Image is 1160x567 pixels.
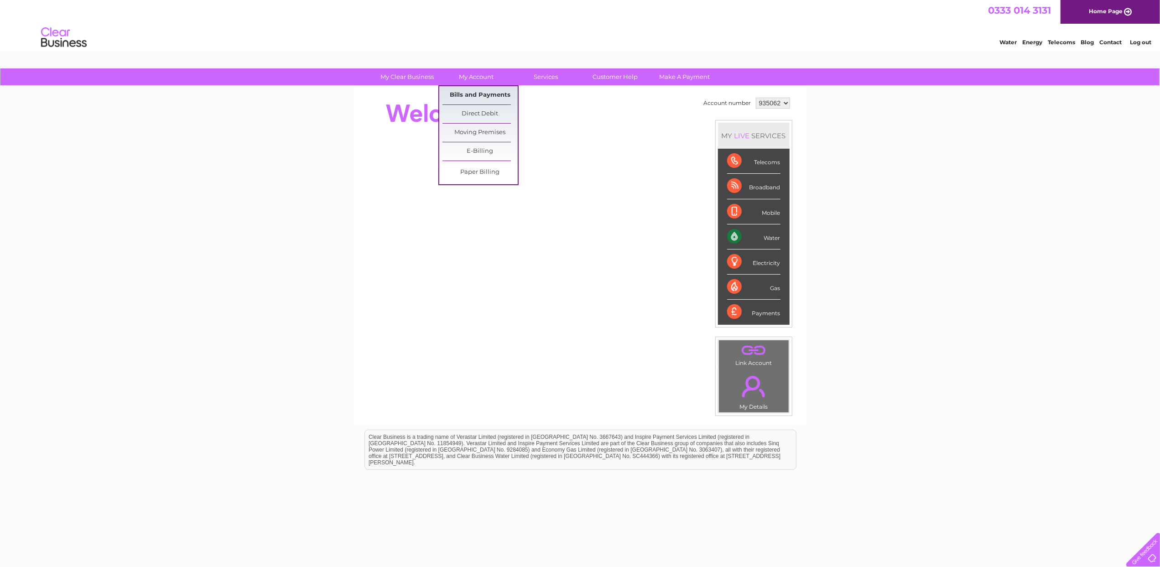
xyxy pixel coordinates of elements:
a: Direct Debit [442,105,518,123]
a: Services [508,68,583,85]
a: Bills and Payments [442,86,518,104]
a: My Account [439,68,514,85]
div: Payments [727,300,780,324]
a: Customer Help [577,68,653,85]
a: Telecoms [1048,39,1075,46]
td: Link Account [718,340,789,369]
a: Contact [1099,39,1122,46]
div: MY SERVICES [718,123,790,149]
div: Mobile [727,199,780,224]
a: . [721,370,786,402]
div: Water [727,224,780,250]
a: 0333 014 3131 [988,5,1051,16]
a: Water [999,39,1017,46]
td: Account number [702,95,754,111]
img: logo.png [41,24,87,52]
div: Clear Business is a trading name of Verastar Limited (registered in [GEOGRAPHIC_DATA] No. 3667643... [365,5,796,44]
a: Moving Premises [442,124,518,142]
div: Electricity [727,250,780,275]
a: Log out [1130,39,1151,46]
a: Energy [1022,39,1042,46]
a: Blog [1081,39,1094,46]
a: E-Billing [442,142,518,161]
a: My Clear Business [369,68,445,85]
a: Make A Payment [647,68,722,85]
div: Telecoms [727,149,780,174]
a: Paper Billing [442,163,518,182]
div: LIVE [733,131,752,140]
div: Gas [727,275,780,300]
div: Broadband [727,174,780,199]
a: . [721,343,786,359]
td: My Details [718,368,789,413]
